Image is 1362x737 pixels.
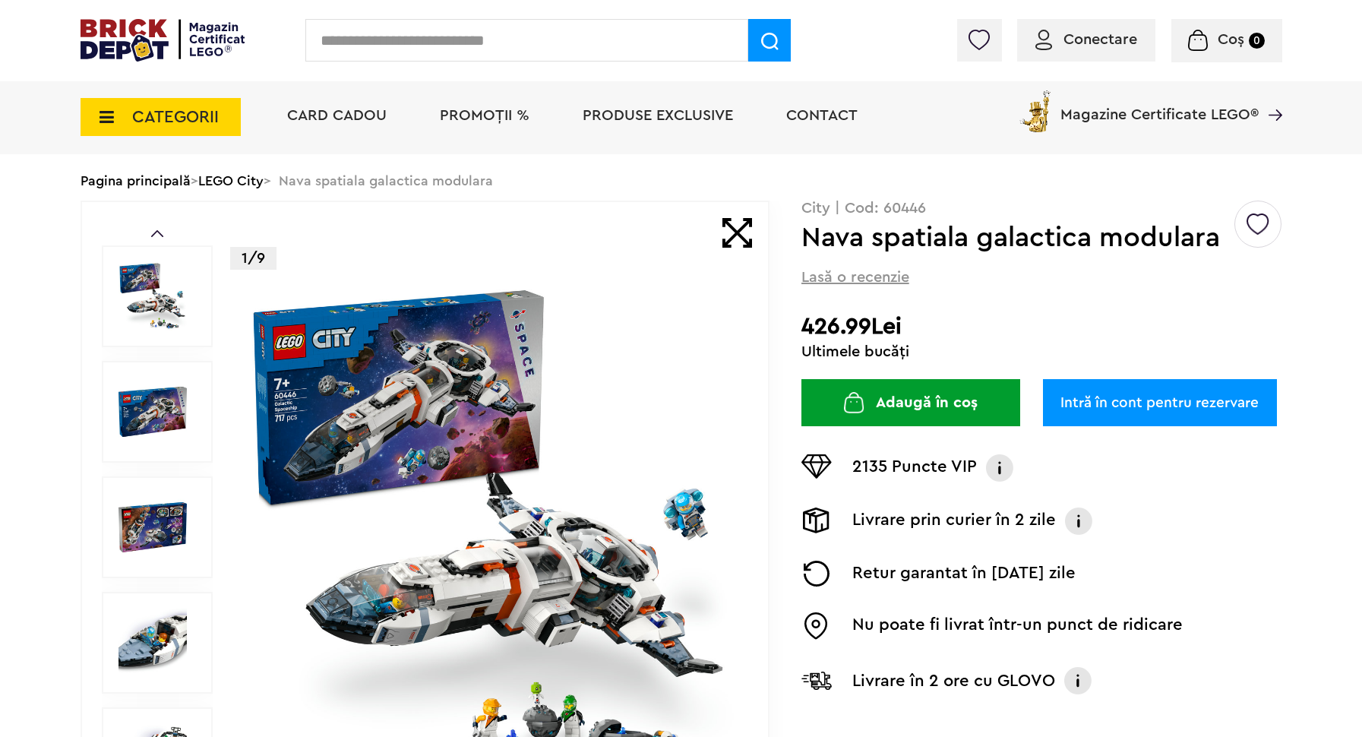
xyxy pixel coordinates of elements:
button: Adaugă în coș [801,379,1020,426]
p: Livrare în 2 ore cu GLOVO [852,669,1055,693]
p: Nu poate fi livrat într-un punct de ridicare [852,612,1183,640]
div: > > Nava spatiala galactica modulara [81,161,1282,201]
a: Card Cadou [287,108,387,123]
a: Magazine Certificate LEGO® [1259,87,1282,103]
h2: 426.99Lei [801,313,1282,340]
a: LEGO City [198,174,264,188]
img: Easybox [801,612,832,640]
span: Coș [1218,32,1244,47]
a: Contact [786,108,858,123]
img: Seturi Lego Nava spatiala galactica modulara [119,609,187,677]
span: CATEGORII [132,109,219,125]
a: Conectare [1035,32,1137,47]
div: Ultimele bucăți [801,344,1282,359]
p: City | Cod: 60446 [801,201,1282,216]
a: PROMOȚII % [440,108,529,123]
small: 0 [1249,33,1265,49]
h1: Nava spatiala galactica modulara [801,224,1233,251]
img: Info VIP [984,454,1015,482]
p: Livrare prin curier în 2 zile [852,508,1056,535]
span: Lasă o recenzie [801,267,909,288]
img: Returnare [801,561,832,587]
p: 2135 Puncte VIP [852,454,977,482]
span: Magazine Certificate LEGO® [1060,87,1259,122]
span: Conectare [1063,32,1137,47]
img: Livrare Glovo [801,671,832,690]
img: Nava spatiala galactica modulara [119,262,187,331]
img: Livrare [801,508,832,533]
a: Pagina principală [81,174,191,188]
a: Intră în cont pentru rezervare [1043,379,1277,426]
p: 1/9 [230,247,277,270]
img: Nava spatiala galactica modulara LEGO 60446 [119,493,187,561]
a: Produse exclusive [583,108,733,123]
img: Nava spatiala galactica modulara [119,378,187,446]
img: Info livrare prin curier [1063,508,1094,535]
a: Prev [151,230,163,237]
img: Puncte VIP [801,454,832,479]
img: Info livrare cu GLOVO [1063,666,1093,696]
p: Retur garantat în [DATE] zile [852,561,1076,587]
